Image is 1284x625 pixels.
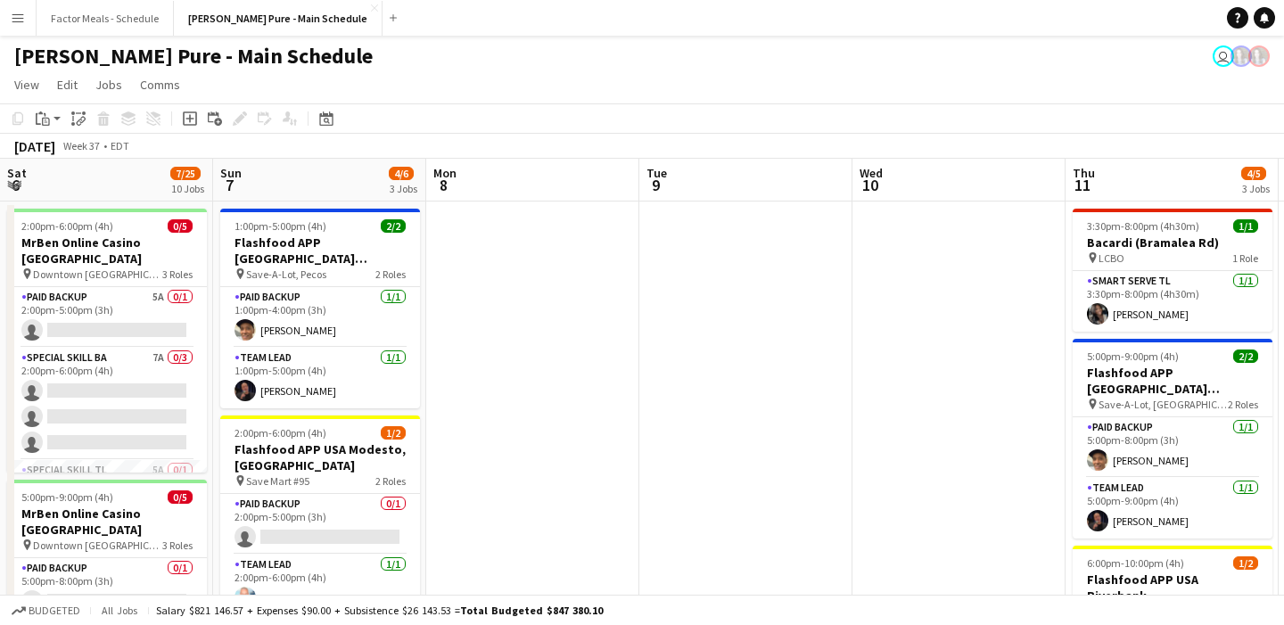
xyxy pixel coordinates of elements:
[7,348,207,460] app-card-role: Special Skill BA7A0/32:00pm-6:00pm (4h)
[156,604,603,617] div: Salary $821 146.57 + Expenses $90.00 + Subsistence $26 143.53 =
[220,287,420,348] app-card-role: Paid Backup1/11:00pm-4:00pm (3h)[PERSON_NAME]
[168,490,193,504] span: 0/5
[220,494,420,555] app-card-role: Paid Backup0/12:00pm-5:00pm (3h)
[1073,478,1272,539] app-card-role: Team Lead1/15:00pm-9:00pm (4h)[PERSON_NAME]
[1073,417,1272,478] app-card-role: Paid Backup1/15:00pm-8:00pm (3h)[PERSON_NAME]
[1213,45,1234,67] app-user-avatar: Leticia Fayzano
[220,555,420,615] app-card-role: Team Lead1/12:00pm-6:00pm (4h)[PERSON_NAME]
[1073,572,1272,604] h3: Flashfood APP USA Riverbank, [GEOGRAPHIC_DATA]
[389,167,414,180] span: 4/6
[1087,556,1184,570] span: 6:00pm-10:00pm (4h)
[644,175,667,195] span: 9
[171,182,204,195] div: 10 Jobs
[1073,339,1272,539] app-job-card: 5:00pm-9:00pm (4h)2/2Flashfood APP [GEOGRAPHIC_DATA] [GEOGRAPHIC_DATA], [GEOGRAPHIC_DATA] Save-A-...
[1073,209,1272,332] app-job-card: 3:30pm-8:00pm (4h30m)1/1Bacardi (Bramalea Rd) LCBO1 RoleSmart Serve TL1/13:30pm-8:00pm (4h30m)[PE...
[220,165,242,181] span: Sun
[140,77,180,93] span: Comms
[7,558,207,619] app-card-role: Paid Backup0/15:00pm-8:00pm (3h)
[1070,175,1095,195] span: 11
[433,165,457,181] span: Mon
[21,219,113,233] span: 2:00pm-6:00pm (4h)
[57,77,78,93] span: Edit
[220,348,420,408] app-card-role: Team Lead1/11:00pm-5:00pm (4h)[PERSON_NAME]
[7,73,46,96] a: View
[50,73,85,96] a: Edit
[1073,234,1272,251] h3: Bacardi (Bramalea Rd)
[14,43,373,70] h1: [PERSON_NAME] Pure - Main Schedule
[7,506,207,538] h3: MrBen Online Casino [GEOGRAPHIC_DATA]
[7,287,207,348] app-card-role: Paid Backup5A0/12:00pm-5:00pm (3h)
[220,209,420,408] app-job-card: 1:00pm-5:00pm (4h)2/2Flashfood APP [GEOGRAPHIC_DATA] [GEOGRAPHIC_DATA], [GEOGRAPHIC_DATA] Save-A-...
[95,77,122,93] span: Jobs
[460,604,603,617] span: Total Budgeted $847 380.10
[37,1,174,36] button: Factor Meals - Schedule
[1230,45,1252,67] app-user-avatar: Ashleigh Rains
[33,539,162,552] span: Downtown [GEOGRAPHIC_DATA]
[1233,219,1258,233] span: 1/1
[375,474,406,488] span: 2 Roles
[1087,350,1179,363] span: 5:00pm-9:00pm (4h)
[646,165,667,181] span: Tue
[1233,350,1258,363] span: 2/2
[220,441,420,473] h3: Flashfood APP USA Modesto, [GEOGRAPHIC_DATA]
[33,267,162,281] span: Downtown [GEOGRAPHIC_DATA]
[235,219,326,233] span: 1:00pm-5:00pm (4h)
[88,73,129,96] a: Jobs
[1232,251,1258,265] span: 1 Role
[246,474,309,488] span: Save Mart #95
[29,604,80,617] span: Budgeted
[1228,398,1258,411] span: 2 Roles
[7,165,27,181] span: Sat
[857,175,883,195] span: 10
[111,139,129,152] div: EDT
[375,267,406,281] span: 2 Roles
[162,267,193,281] span: 3 Roles
[860,165,883,181] span: Wed
[7,209,207,473] app-job-card: 2:00pm-6:00pm (4h)0/5MrBen Online Casino [GEOGRAPHIC_DATA] Downtown [GEOGRAPHIC_DATA]3 RolesPaid ...
[390,182,417,195] div: 3 Jobs
[1242,182,1270,195] div: 3 Jobs
[168,219,193,233] span: 0/5
[174,1,383,36] button: [PERSON_NAME] Pure - Main Schedule
[1099,398,1228,411] span: Save-A-Lot, [GEOGRAPHIC_DATA]
[14,77,39,93] span: View
[235,426,326,440] span: 2:00pm-6:00pm (4h)
[431,175,457,195] span: 8
[1087,219,1199,233] span: 3:30pm-8:00pm (4h30m)
[98,604,141,617] span: All jobs
[7,234,207,267] h3: MrBen Online Casino [GEOGRAPHIC_DATA]
[218,175,242,195] span: 7
[133,73,187,96] a: Comms
[59,139,103,152] span: Week 37
[1073,271,1272,332] app-card-role: Smart Serve TL1/13:30pm-8:00pm (4h30m)[PERSON_NAME]
[220,234,420,267] h3: Flashfood APP [GEOGRAPHIC_DATA] [GEOGRAPHIC_DATA], [GEOGRAPHIC_DATA]
[381,219,406,233] span: 2/2
[7,460,207,521] app-card-role: Special Skill TL5A0/1
[1233,556,1258,570] span: 1/2
[1073,165,1095,181] span: Thu
[1073,365,1272,397] h3: Flashfood APP [GEOGRAPHIC_DATA] [GEOGRAPHIC_DATA], [GEOGRAPHIC_DATA]
[246,267,326,281] span: Save-A-Lot, Pecos
[162,539,193,552] span: 3 Roles
[4,175,27,195] span: 6
[21,490,113,504] span: 5:00pm-9:00pm (4h)
[14,137,55,155] div: [DATE]
[170,167,201,180] span: 7/25
[381,426,406,440] span: 1/2
[1099,251,1124,265] span: LCBO
[9,601,83,621] button: Budgeted
[1248,45,1270,67] app-user-avatar: Ashleigh Rains
[220,415,420,615] app-job-card: 2:00pm-6:00pm (4h)1/2Flashfood APP USA Modesto, [GEOGRAPHIC_DATA] Save Mart #952 RolesPaid Backup...
[1241,167,1266,180] span: 4/5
